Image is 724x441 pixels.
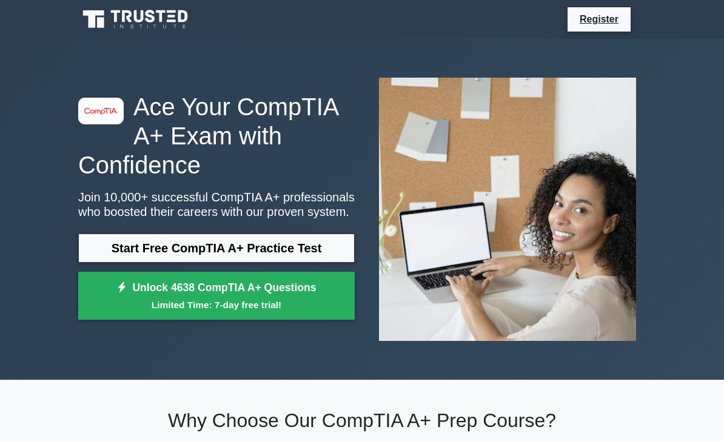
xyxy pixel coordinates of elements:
[78,409,646,432] h2: Why Choose Our CompTIA A+ Prep Course?
[93,298,340,312] small: Limited Time: 7-day free trial!
[78,272,355,320] a: Unlock 4638 CompTIA A+ QuestionsLimited Time: 7-day free trial!
[78,234,355,263] a: Start Free CompTIA A+ Practice Test
[78,93,355,180] h1: Ace Your CompTIA A+ Exam with Confidence
[572,12,626,27] a: Register
[78,190,355,219] p: Join 10,000+ successful CompTIA A+ professionals who boosted their careers with our proven system.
